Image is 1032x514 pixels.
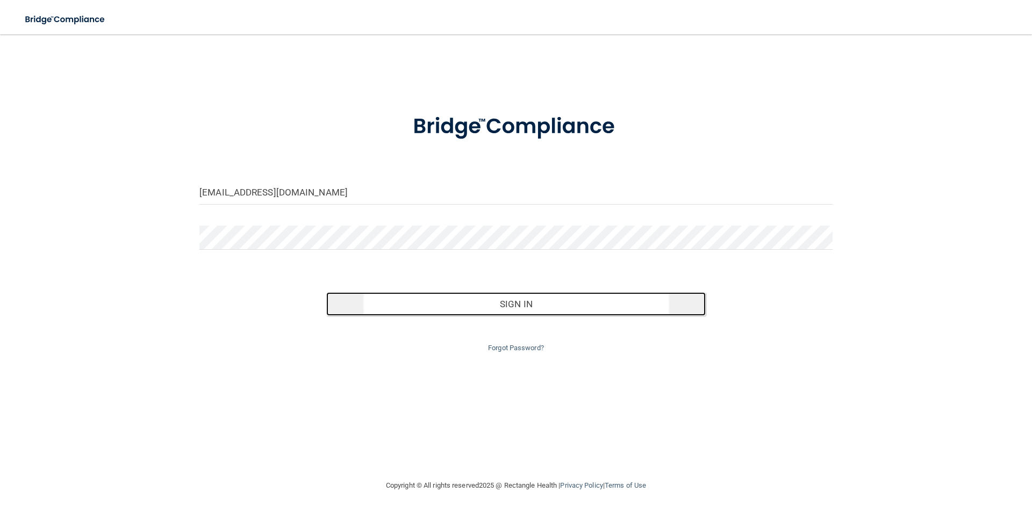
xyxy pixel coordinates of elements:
[326,292,706,316] button: Sign In
[391,99,641,155] img: bridge_compliance_login_screen.278c3ca4.svg
[560,481,603,489] a: Privacy Policy
[199,180,833,205] input: Email
[16,9,115,31] img: bridge_compliance_login_screen.278c3ca4.svg
[605,481,646,489] a: Terms of Use
[488,344,544,352] a: Forgot Password?
[320,468,712,503] div: Copyright © All rights reserved 2025 @ Rectangle Health | |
